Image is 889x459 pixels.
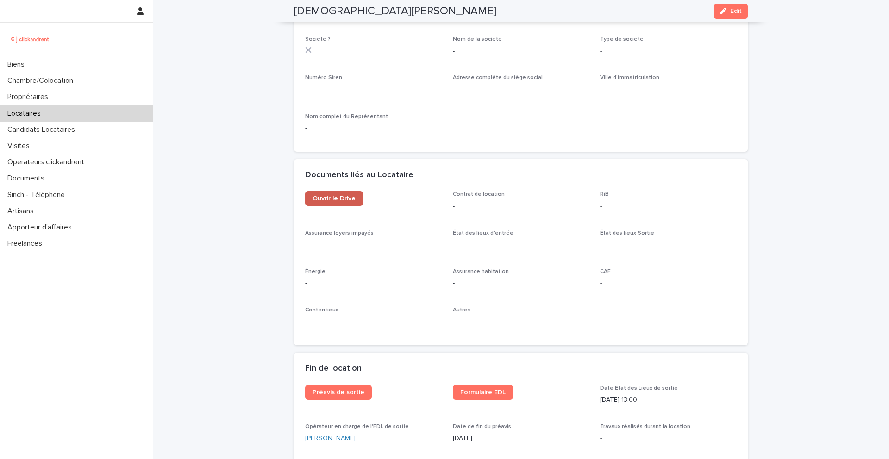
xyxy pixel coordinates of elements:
[4,125,82,134] p: Candidats Locataires
[305,279,442,288] p: -
[4,239,50,248] p: Freelances
[4,109,48,118] p: Locataires
[453,279,589,288] p: -
[294,5,496,18] h2: [DEMOGRAPHIC_DATA][PERSON_NAME]
[453,230,513,236] span: État des lieux d'entrée
[600,230,654,236] span: État des lieux Sortie
[600,75,659,81] span: Ville d'immatriculation
[305,85,442,95] p: -
[453,424,511,429] span: Date de fin du préavis
[730,8,742,14] span: Edit
[453,192,505,197] span: Contrat de location
[453,202,589,211] p: -
[4,174,52,183] p: Documents
[453,47,589,56] p: -
[714,4,748,19] button: Edit
[600,240,737,250] p: -
[305,170,413,180] h2: Documents liés au Locataire
[4,223,79,232] p: Apporteur d'affaires
[305,307,338,313] span: Contentieux
[600,37,644,42] span: Type de société
[600,385,678,391] span: Date Etat des Lieux de sortie
[600,202,737,211] p: -
[600,424,690,429] span: Travaux réalisés durant la location
[4,207,41,216] p: Artisans
[4,76,81,85] p: Chambre/Colocation
[305,269,326,274] span: Énergie
[600,279,737,288] p: -
[4,191,72,199] p: Sinch - Téléphone
[600,434,737,443] p: -
[305,424,409,429] span: Opérateur en charge de l'EDL de sortie
[600,395,737,405] p: [DATE] 13:00
[453,85,589,95] p: -
[600,192,609,197] span: RiB
[305,191,363,206] a: Ouvrir le Drive
[305,434,356,443] a: [PERSON_NAME]
[453,37,502,42] span: Nom de la société
[313,195,356,202] span: Ouvrir le Drive
[453,434,589,443] p: [DATE]
[453,240,589,250] p: -
[600,269,611,274] span: CAF
[305,385,372,400] a: Préavis de sortie
[305,124,442,133] p: -
[460,389,506,396] span: Formulaire EDL
[453,317,589,327] p: -
[305,230,374,236] span: Assurance loyers impayés
[453,75,543,81] span: Adresse complète du siège social
[7,30,52,49] img: UCB0brd3T0yccxBKYDjQ
[305,317,442,327] p: -
[4,142,37,150] p: Visites
[453,269,509,274] span: Assurance habitation
[4,158,92,167] p: Operateurs clickandrent
[453,307,470,313] span: Autres
[4,60,32,69] p: Biens
[305,364,362,374] h2: Fin de location
[305,37,331,42] span: Société ?
[305,114,388,119] span: Nom complet du Représentant
[600,47,737,56] p: -
[600,85,737,95] p: -
[313,389,364,396] span: Préavis de sortie
[305,240,442,250] p: -
[453,385,513,400] a: Formulaire EDL
[305,75,342,81] span: Numéro Siren
[4,93,56,101] p: Propriétaires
